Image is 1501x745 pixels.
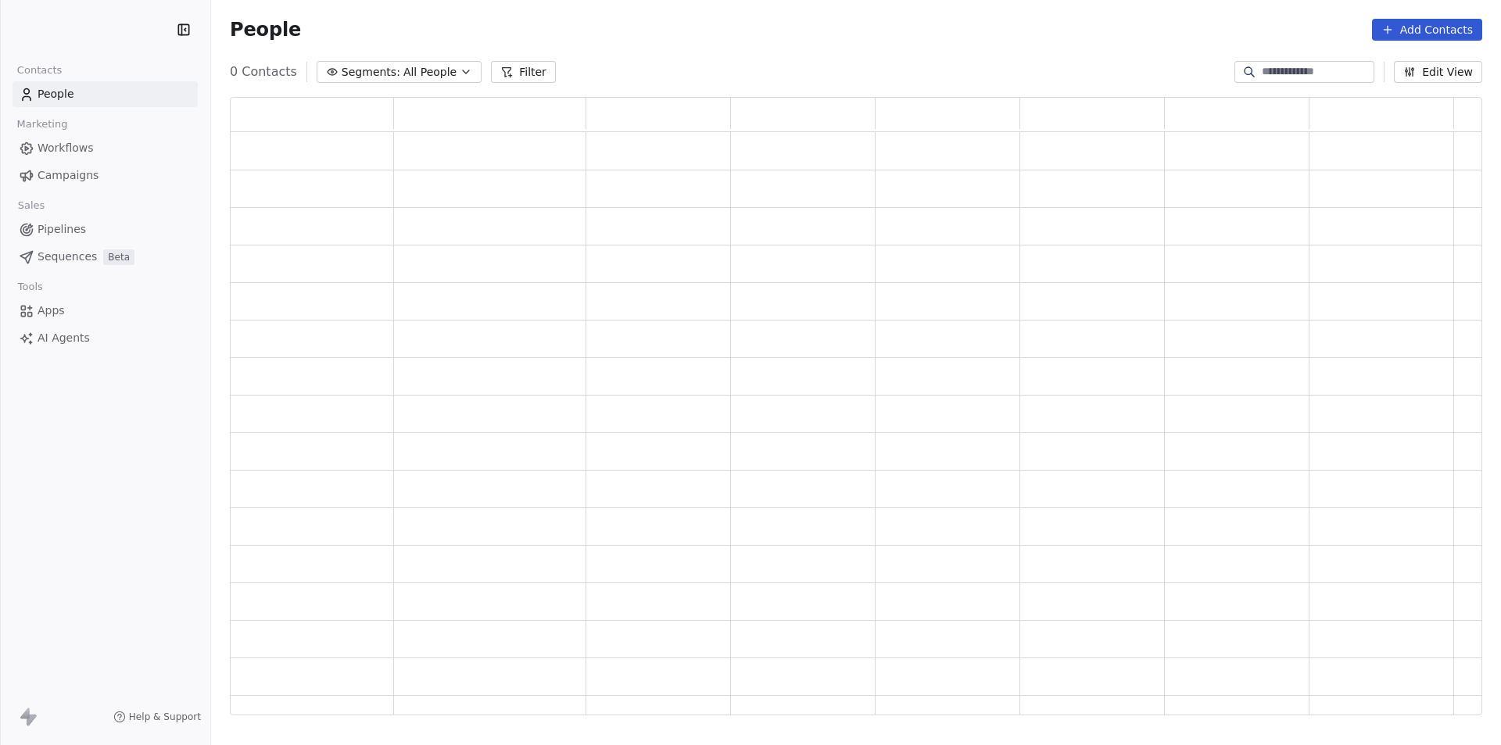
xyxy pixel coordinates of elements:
[342,64,400,81] span: Segments:
[230,18,301,41] span: People
[13,325,198,351] a: AI Agents
[13,135,198,161] a: Workflows
[38,167,99,184] span: Campaigns
[38,86,74,102] span: People
[38,140,94,156] span: Workflows
[13,217,198,242] a: Pipelines
[13,244,198,270] a: SequencesBeta
[1372,19,1482,41] button: Add Contacts
[113,711,201,723] a: Help & Support
[103,249,134,265] span: Beta
[491,61,556,83] button: Filter
[38,249,97,265] span: Sequences
[38,221,86,238] span: Pipelines
[38,330,90,346] span: AI Agents
[13,298,198,324] a: Apps
[129,711,201,723] span: Help & Support
[1394,61,1482,83] button: Edit View
[403,64,457,81] span: All People
[38,303,65,319] span: Apps
[230,63,297,81] span: 0 Contacts
[11,275,49,299] span: Tools
[10,113,74,136] span: Marketing
[13,163,198,188] a: Campaigns
[13,81,198,107] a: People
[10,59,69,82] span: Contacts
[11,194,52,217] span: Sales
